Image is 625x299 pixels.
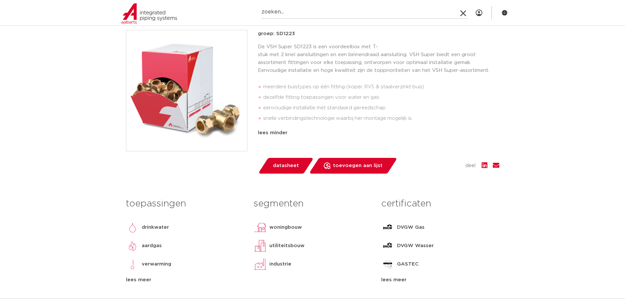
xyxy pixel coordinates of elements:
[142,260,171,268] p: verwarming
[142,224,169,231] p: drinkwater
[465,162,476,170] span: deel:
[254,221,267,234] img: woningbouw
[269,260,291,268] p: industrie
[254,258,267,271] img: industrie
[258,129,499,137] div: lees minder
[381,258,394,271] img: GASTEC
[258,43,499,75] p: De VSH Super SD1223 is een voordeelbox met T-stuk met 2 knel aansluitingen en een binnendraad aan...
[142,242,162,250] p: aardgas
[381,239,394,252] img: DVGW Wasser
[397,242,434,250] p: DVGW Wasser
[273,160,299,171] span: datasheet
[126,221,139,234] img: drinkwater
[397,224,425,231] p: DVGW Gas
[381,197,499,210] h3: certificaten
[381,221,394,234] img: DVGW Gas
[254,197,371,210] h3: segmenten
[258,158,314,174] a: datasheet
[333,160,383,171] span: toevoegen aan lijst
[126,258,139,271] img: verwarming
[263,82,499,92] li: meerdere buistypes op één fitting (koper, RVS & staalverzinkt buis)
[269,224,302,231] p: woningbouw
[263,103,499,113] li: eenvoudige installatie met standaard gereedschap
[126,276,244,284] div: lees meer
[381,276,499,284] div: lees meer
[254,239,267,252] img: utiliteitsbouw
[261,6,468,19] input: zoeken...
[258,30,499,38] p: groep: SD1223
[397,260,419,268] p: GASTEC
[269,242,304,250] p: utiliteitsbouw
[126,239,139,252] img: aardgas
[263,92,499,103] li: dezelfde fitting toepassingen voor water en gas
[126,197,244,210] h3: toepassingen
[263,113,499,124] li: snelle verbindingstechnologie waarbij her-montage mogelijk is
[126,30,247,151] img: Product Image for VSH Super T-stuk binnendraad voordeelbox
